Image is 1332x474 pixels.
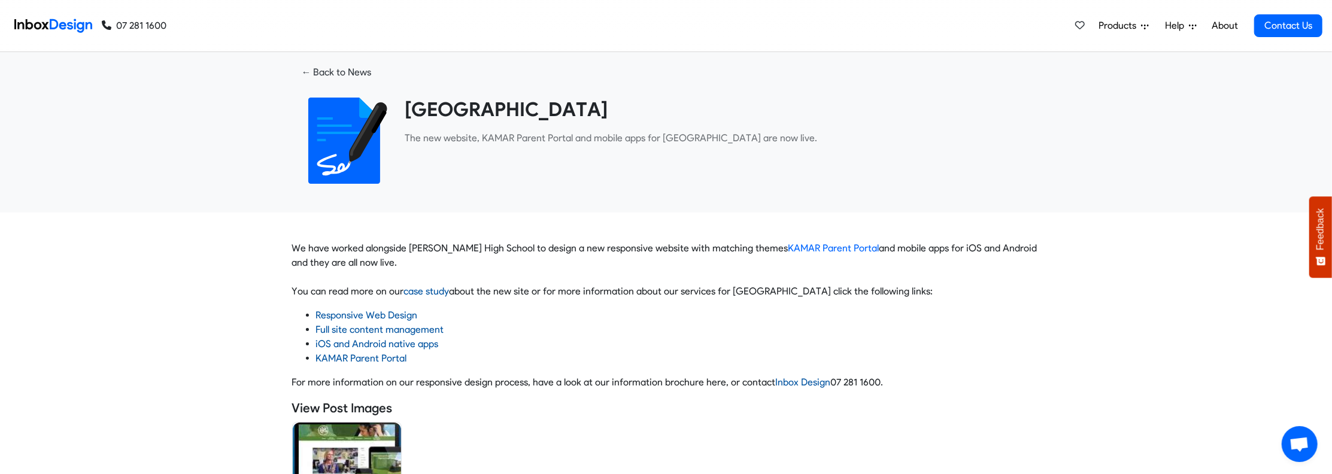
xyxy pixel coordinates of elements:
[405,98,1031,121] heading: [GEOGRAPHIC_DATA]
[1315,208,1326,250] span: Feedback
[405,131,1031,145] p: ​The new website, KAMAR Parent Portal and mobile apps for [GEOGRAPHIC_DATA] are now live.
[1208,14,1241,38] a: About
[1165,19,1189,33] span: Help
[404,285,450,297] a: case study
[1309,196,1332,278] button: Feedback - Show survey
[1160,14,1201,38] a: Help
[776,376,831,388] span: Inbox Design
[1254,14,1322,37] a: Contact Us
[292,375,1040,390] p: For more information on our responsive design process, have a look at our information brochure he...
[316,324,444,335] a: Full site content management
[316,353,407,364] span: KAMAR Parent Portal
[1099,19,1141,33] span: Products
[788,242,879,254] a: KAMAR Parent Portal
[292,241,1040,299] p: We have worked alongside [PERSON_NAME] High School to design a new responsive website with matchi...
[292,399,1040,417] h5: View Post Images
[301,98,387,184] img: 2022_01_18_icon_signature.svg
[316,338,439,350] a: iOS and Android native apps
[1282,426,1318,462] div: Open chat
[292,62,381,83] a: ← Back to News
[1094,14,1154,38] a: Products
[102,19,166,33] a: 07 281 1600
[316,309,418,321] a: Responsive Web Design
